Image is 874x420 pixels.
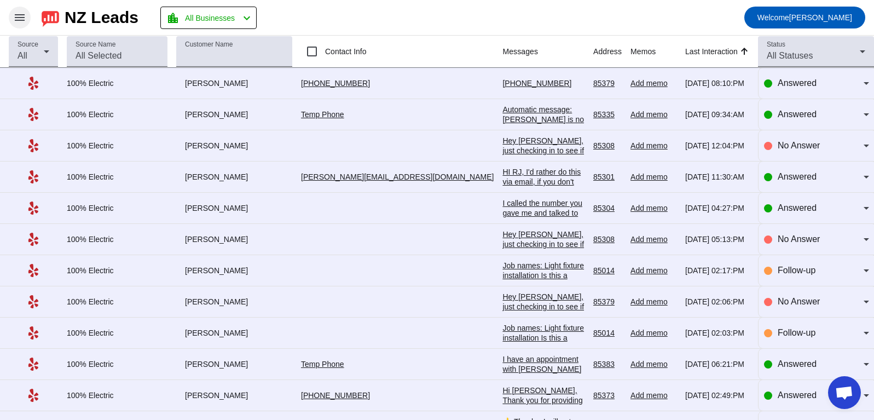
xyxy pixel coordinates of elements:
[593,78,622,88] div: 85379
[27,326,40,340] mat-icon: Yelp
[13,11,26,24] mat-icon: menu
[630,359,676,369] div: Add memo
[593,203,622,213] div: 85304
[593,359,622,369] div: 85383
[630,328,676,338] div: Add memo
[18,41,38,48] mat-label: Source
[67,328,167,338] div: 100% Electric
[67,359,167,369] div: 100% Electric
[630,234,676,244] div: Add memo
[778,359,817,369] span: Answered
[757,13,789,22] span: Welcome
[593,234,622,244] div: 85308
[685,234,749,244] div: [DATE] 05:13:PM
[176,234,292,244] div: [PERSON_NAME]
[502,78,584,88] div: [PHONE_NUMBER]
[685,266,749,275] div: [DATE] 02:17:PM
[757,10,852,25] span: [PERSON_NAME]
[27,170,40,183] mat-icon: Yelp
[502,136,584,215] div: Hey [PERSON_NAME], just checking in to see if you still need help with your project. Please let m...
[685,46,738,57] div: Last Interaction
[778,328,815,337] span: Follow-up
[778,234,820,244] span: No Answer
[27,389,40,402] mat-icon: Yelp
[685,359,749,369] div: [DATE] 06:21:PM
[502,354,584,384] div: I have an appointment with [PERSON_NAME] [DATE] morning
[630,266,676,275] div: Add memo
[593,172,622,182] div: 85301
[630,36,685,68] th: Memos
[176,110,292,119] div: [PERSON_NAME]
[27,264,40,277] mat-icon: Yelp
[685,203,749,213] div: [DATE] 04:27:PM
[185,10,235,26] span: All Businesses
[176,203,292,213] div: [PERSON_NAME]
[767,51,813,60] span: All Statuses
[67,110,167,119] div: 100% Electric
[685,110,749,119] div: [DATE] 09:34:AM
[176,297,292,307] div: [PERSON_NAME]
[160,7,257,29] button: All Businesses
[744,7,865,28] button: Welcome[PERSON_NAME]
[502,229,584,308] div: Hey [PERSON_NAME], just checking in to see if you still need help with your project. Please let m...
[502,198,584,257] div: I called the number you gave me and talked to [PERSON_NAME] already. He said [DATE] afternoon. So...
[176,172,292,182] div: [PERSON_NAME]
[27,295,40,308] mat-icon: Yelp
[778,110,817,119] span: Answered
[630,141,676,151] div: Add memo
[502,167,584,256] div: HI RJ, I'd rather do this via email, if you don't mind, we're looking into separating meters at o...
[778,78,817,88] span: Answered
[502,36,593,68] th: Messages
[685,328,749,338] div: [DATE] 02:03:PM
[76,49,159,62] input: All Selected
[67,390,167,400] div: 100% Electric
[27,233,40,246] mat-icon: Yelp
[176,141,292,151] div: [PERSON_NAME]
[27,202,40,215] mat-icon: Yelp
[76,41,115,48] mat-label: Source Name
[166,11,180,25] mat-icon: location_city
[778,297,820,306] span: No Answer
[778,141,820,150] span: No Answer
[42,8,59,27] img: logo
[593,36,630,68] th: Address
[27,77,40,90] mat-icon: Yelp
[778,266,815,275] span: Follow-up
[27,358,40,371] mat-icon: Yelp
[18,51,27,60] span: All
[301,391,370,400] a: [PHONE_NUMBER]
[240,11,253,25] mat-icon: chevron_left
[176,390,292,400] div: [PERSON_NAME]
[176,328,292,338] div: [PERSON_NAME]
[630,172,676,182] div: Add memo
[630,390,676,400] div: Add memo
[301,79,370,88] a: [PHONE_NUMBER]
[685,172,749,182] div: [DATE] 11:30:AM
[323,46,367,57] label: Contact Info
[176,359,292,369] div: [PERSON_NAME]
[176,266,292,275] div: [PERSON_NAME]
[67,172,167,182] div: 100% Electric
[27,108,40,121] mat-icon: Yelp
[67,266,167,275] div: 100% Electric
[685,141,749,151] div: [DATE] 12:04:PM
[630,297,676,307] div: Add memo
[778,203,817,212] span: Answered
[301,172,494,181] a: [PERSON_NAME][EMAIL_ADDRESS][DOMAIN_NAME]
[685,297,749,307] div: [DATE] 02:06:PM
[301,360,344,369] a: Temp Phone
[502,292,584,371] div: Hey [PERSON_NAME], just checking in to see if you still need help with your project. Please let m...
[67,141,167,151] div: 100% Electric
[828,376,861,409] a: Open chat
[593,141,622,151] div: 85308
[67,234,167,244] div: 100% Electric
[67,297,167,307] div: 100% Electric
[685,390,749,400] div: [DATE] 02:49:PM
[778,172,817,181] span: Answered
[176,78,292,88] div: [PERSON_NAME]
[27,139,40,152] mat-icon: Yelp
[778,390,817,400] span: Answered
[65,10,138,25] div: NZ Leads
[67,203,167,213] div: 100% Electric
[630,203,676,213] div: Add memo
